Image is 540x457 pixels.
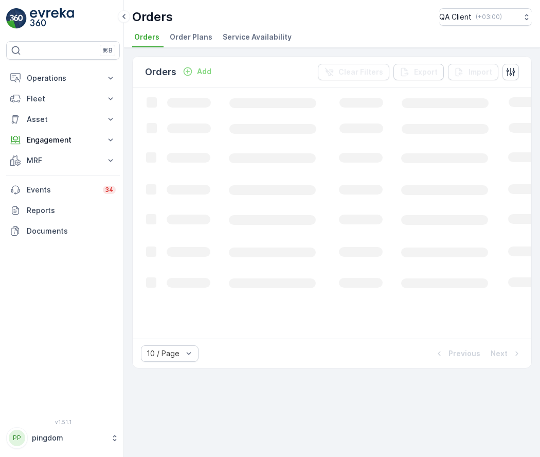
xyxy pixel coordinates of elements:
[6,180,120,200] a: Events34
[318,64,389,80] button: Clear Filters
[433,347,481,360] button: Previous
[132,9,173,25] p: Orders
[102,46,113,55] p: ⌘B
[9,430,25,446] div: PP
[6,200,120,221] a: Reports
[439,8,532,26] button: QA Client(+03:00)
[178,65,215,78] button: Add
[491,348,508,359] p: Next
[414,67,438,77] p: Export
[6,109,120,130] button: Asset
[134,32,159,42] span: Orders
[393,64,444,80] button: Export
[338,67,383,77] p: Clear Filters
[27,114,99,125] p: Asset
[27,94,99,104] p: Fleet
[6,68,120,89] button: Operations
[145,65,176,79] p: Orders
[439,12,472,22] p: QA Client
[6,221,120,241] a: Documents
[27,226,116,236] p: Documents
[27,205,116,216] p: Reports
[448,64,498,80] button: Import
[6,150,120,171] button: MRF
[448,348,480,359] p: Previous
[6,427,120,449] button: PPpingdom
[30,8,74,29] img: logo_light-DOdMpM7g.png
[469,67,492,77] p: Import
[6,8,27,29] img: logo
[27,135,99,145] p: Engagement
[490,347,523,360] button: Next
[27,185,97,195] p: Events
[32,433,105,443] p: pingdom
[197,66,211,77] p: Add
[223,32,292,42] span: Service Availability
[105,186,114,194] p: 34
[27,73,99,83] p: Operations
[27,155,99,166] p: MRF
[170,32,212,42] span: Order Plans
[476,13,502,21] p: ( +03:00 )
[6,419,120,425] span: v 1.51.1
[6,130,120,150] button: Engagement
[6,89,120,109] button: Fleet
